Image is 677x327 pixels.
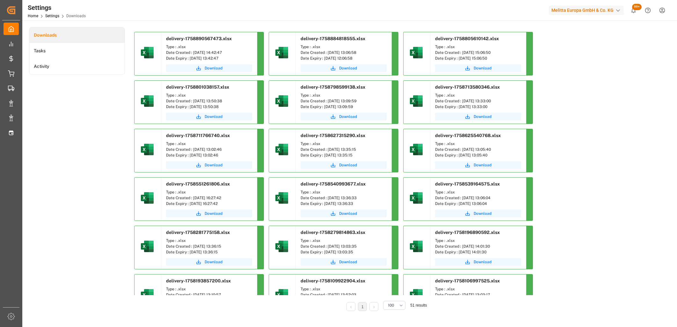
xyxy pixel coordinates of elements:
span: delivery-1758711766740.xlsx [166,133,230,138]
div: Melitta Europa GmbH & Co. KG [549,6,624,15]
div: Type : .xlsx [301,286,387,292]
span: delivery-1758884818555.xlsx [301,36,365,41]
div: Date Created : [DATE] 13:09:59 [301,98,387,104]
span: Download [474,65,491,71]
span: 100 [388,302,394,308]
div: Date Created : [DATE] 16:27:42 [166,195,252,201]
a: Download [435,64,521,72]
span: Download [474,162,491,168]
span: delivery-1758281775158.xlsx [166,230,230,235]
span: delivery-1758193857200.xlsx [166,278,231,283]
button: open menu [383,301,405,310]
span: delivery-1758540993677.xlsx [301,181,366,186]
a: Download [166,161,252,169]
span: delivery-1758805610142.xlsx [435,36,499,41]
a: Activity [29,59,125,74]
li: 1 [358,302,367,311]
img: microsoft-excel-2019--v1.png [140,190,155,206]
div: Date Expiry : [DATE] 15:06:50 [435,55,521,61]
div: Date Expiry : [DATE] 13:42:47 [166,55,252,61]
button: Download [301,210,387,217]
span: Download [339,65,357,71]
div: Date Created : [DATE] 13:06:58 [301,50,387,55]
span: delivery-1758627315290.xlsx [301,133,365,138]
span: 99+ [632,4,642,10]
button: show 101 new notifications [626,3,641,18]
button: Download [166,210,252,217]
button: Help Center [641,3,655,18]
img: microsoft-excel-2019--v1.png [274,239,289,254]
img: microsoft-excel-2019--v1.png [274,45,289,60]
button: Download [435,210,521,217]
span: delivery-1758625540768.xlsx [435,133,501,138]
div: Date Expiry : [DATE] 13:36:33 [301,201,387,207]
div: Date Expiry : [DATE] 16:27:42 [166,201,252,207]
div: Type : .xlsx [301,189,387,195]
li: Previous Page [346,302,355,311]
div: Type : .xlsx [166,189,252,195]
img: microsoft-excel-2019--v1.png [409,93,424,109]
div: Date Created : [DATE] 13:36:15 [166,243,252,249]
div: Date Created : [DATE] 13:06:04 [435,195,521,201]
a: Download [166,113,252,120]
span: delivery-1758890567473.xlsx [166,36,232,41]
div: Type : .xlsx [435,286,521,292]
a: 1 [361,305,364,309]
a: Tasks [29,43,125,59]
img: microsoft-excel-2019--v1.png [274,190,289,206]
a: Download [301,64,387,72]
img: microsoft-excel-2019--v1.png [409,287,424,302]
button: Download [435,258,521,266]
div: Settings [28,3,86,12]
img: microsoft-excel-2019--v1.png [140,287,155,302]
div: Date Expiry : [DATE] 13:36:15 [166,249,252,255]
span: Download [205,114,222,120]
div: Type : .xlsx [435,92,521,98]
img: microsoft-excel-2019--v1.png [140,142,155,157]
div: Date Expiry : [DATE] 13:03:35 [301,249,387,255]
span: delivery-1758196890592.xlsx [435,230,500,235]
img: microsoft-excel-2019--v1.png [274,142,289,157]
div: Type : .xlsx [435,189,521,195]
span: Download [474,114,491,120]
button: Melitta Europa GmbH & Co. KG [549,4,626,16]
span: Download [474,259,491,265]
div: Date Expiry : [DATE] 13:06:04 [435,201,521,207]
div: Type : .xlsx [166,286,252,292]
a: Settings [45,14,59,18]
span: Download [339,162,357,168]
div: Date Expiry : [DATE] 13:09:59 [301,104,387,110]
div: Date Expiry : [DATE] 13:05:40 [435,152,521,158]
div: Date Expiry : [DATE] 13:35:15 [301,152,387,158]
div: Date Created : [DATE] 13:36:33 [301,195,387,201]
div: Date Created : [DATE] 13:02:46 [166,147,252,152]
span: delivery-1758279814863.xlsx [301,230,365,235]
img: microsoft-excel-2019--v1.png [140,93,155,109]
span: delivery-1758713580346.xlsx [435,84,500,90]
div: Date Expiry : [DATE] 12:06:58 [301,55,387,61]
div: Date Created : [DATE] 13:03:35 [301,243,387,249]
img: microsoft-excel-2019--v1.png [409,239,424,254]
img: microsoft-excel-2019--v1.png [140,45,155,60]
button: Download [301,258,387,266]
img: microsoft-excel-2019--v1.png [274,93,289,109]
button: Download [435,113,521,120]
div: Type : .xlsx [435,141,521,147]
img: microsoft-excel-2019--v1.png [409,190,424,206]
div: Type : .xlsx [301,92,387,98]
div: Date Created : [DATE] 15:06:50 [435,50,521,55]
img: microsoft-excel-2019--v1.png [409,142,424,157]
div: Type : .xlsx [166,141,252,147]
span: Download [205,259,222,265]
button: Download [166,64,252,72]
div: Date Created : [DATE] 13:05:40 [435,147,521,152]
span: delivery-1758106997525.xlsx [435,278,500,283]
button: Download [301,113,387,120]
